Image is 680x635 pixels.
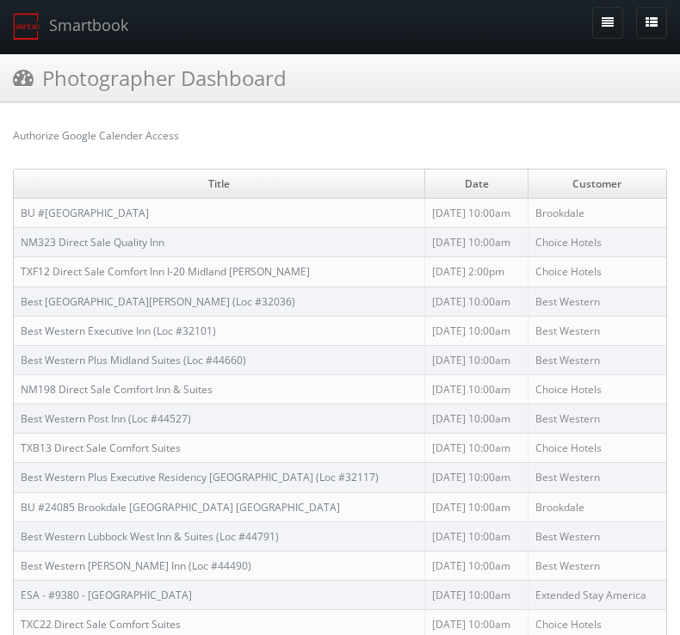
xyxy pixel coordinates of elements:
[528,257,666,287] td: Choice Hotels
[21,500,340,515] a: BU #24085 Brookdale [GEOGRAPHIC_DATA] [GEOGRAPHIC_DATA]
[425,374,528,404] td: [DATE] 10:00am
[21,382,213,397] a: NM198 Direct Sale Comfort Inn & Suites
[21,558,251,573] a: Best Western [PERSON_NAME] Inn (Loc #44490)
[528,521,666,551] td: Best Western
[528,199,666,228] td: Brookdale
[21,529,279,544] a: Best Western Lubbock West Inn & Suites (Loc #44791)
[425,257,528,287] td: [DATE] 2:00pm
[425,170,528,199] td: Date
[528,463,666,492] td: Best Western
[21,294,295,309] a: Best [GEOGRAPHIC_DATA][PERSON_NAME] (Loc #32036)
[425,463,528,492] td: [DATE] 10:00am
[425,199,528,228] td: [DATE] 10:00am
[528,551,666,580] td: Best Western
[425,580,528,609] td: [DATE] 10:00am
[528,287,666,316] td: Best Western
[14,170,425,199] td: Title
[425,492,528,521] td: [DATE] 10:00am
[21,324,216,338] a: Best Western Executive Inn (Loc #32101)
[425,345,528,374] td: [DATE] 10:00am
[425,404,528,434] td: [DATE] 10:00am
[13,63,287,93] h3: Photographer Dashboard
[13,128,179,143] a: Authorize Google Calender Access
[13,13,40,40] img: smartbook-logo.png
[425,434,528,463] td: [DATE] 10:00am
[21,264,310,279] a: TXF12 Direct Sale Comfort Inn I-20 Midland [PERSON_NAME]
[425,287,528,316] td: [DATE] 10:00am
[21,235,164,250] a: NM323 Direct Sale Quality Inn
[528,374,666,404] td: Choice Hotels
[528,316,666,345] td: Best Western
[21,588,192,602] a: ESA - #9380 - [GEOGRAPHIC_DATA]
[528,404,666,434] td: Best Western
[21,353,246,367] a: Best Western Plus Midland Suites (Loc #44660)
[528,580,666,609] td: Extended Stay America
[528,170,666,199] td: Customer
[21,411,191,426] a: Best Western Post Inn (Loc #44527)
[528,492,666,521] td: Brookdale
[21,470,379,484] a: Best Western Plus Executive Residency [GEOGRAPHIC_DATA] (Loc #32117)
[21,617,181,632] a: TXC22 Direct Sale Comfort Suites
[425,521,528,551] td: [DATE] 10:00am
[425,316,528,345] td: [DATE] 10:00am
[425,551,528,580] td: [DATE] 10:00am
[21,441,181,455] a: TXB13 Direct Sale Comfort Suites
[21,206,149,220] a: BU #[GEOGRAPHIC_DATA]
[528,228,666,257] td: Choice Hotels
[528,345,666,374] td: Best Western
[425,228,528,257] td: [DATE] 10:00am
[528,434,666,463] td: Choice Hotels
